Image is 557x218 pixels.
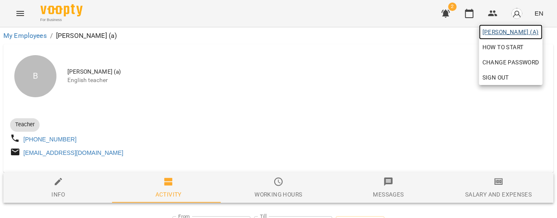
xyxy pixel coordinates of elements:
a: [PERSON_NAME] (а) [479,24,543,40]
span: How to start [482,42,524,52]
span: [PERSON_NAME] (а) [482,27,539,37]
span: Change Password [482,57,539,67]
a: Change Password [479,55,543,70]
span: Sign Out [482,72,509,82]
a: How to start [479,40,527,55]
button: Sign Out [479,70,543,85]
